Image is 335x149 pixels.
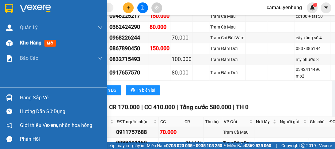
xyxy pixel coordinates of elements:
div: 0362424290 [109,23,147,31]
div: 0911757688 [116,128,158,136]
div: Trạm Đầm Dơi [210,56,244,63]
td: 0911757688 [115,127,159,138]
span: | [233,104,234,111]
div: 80.000 [171,68,191,77]
button: printerIn DS [95,85,121,95]
span: Giới thiệu Vexere, nhận hoa hồng [20,121,92,129]
div: Hàng sắp về [20,93,103,102]
button: caret-down [321,2,331,13]
span: Tổng cước 580.000 [180,104,231,111]
span: caret-down [323,5,329,10]
strong: 0708 023 035 - 0935 103 250 [166,143,222,148]
span: copyright [301,143,305,148]
sup: 1 [313,3,317,7]
div: Trạm Đầm Dơi [210,45,244,52]
span: In biên lai [137,87,155,94]
td: 0917657570 [108,65,148,81]
span: printer [131,88,135,93]
span: TH 0 [236,104,249,111]
div: Hướng dẫn sử dụng [20,107,103,116]
span: Nơi lấy [256,118,272,125]
div: cc100 + tải 50 [296,13,329,20]
button: printerIn biên lai [126,85,160,95]
div: 80.000 [149,23,169,31]
div: cây xăng số 4 [296,34,329,41]
img: warehouse-icon [6,25,13,31]
span: camau.yenhung [262,4,307,11]
td: 0867890450 [108,43,148,54]
div: 70.000 [184,139,203,147]
span: | [141,104,143,111]
td: Trạm Cà Mau [209,22,246,32]
strong: 0369 525 060 [245,143,271,148]
div: 70.000 [160,128,182,136]
td: Trạm Đầm Dơi [222,138,254,148]
th: Thu hộ [204,117,222,127]
span: SĐT người nhận [117,118,152,125]
span: In DS [106,87,116,94]
div: 0867890450 [109,44,147,53]
div: 0968226244 [109,33,147,42]
td: Trạm Cà Mau [222,127,254,138]
button: plus [123,2,134,13]
th: CR [183,117,204,127]
td: Trạm Cà Mau [209,11,246,21]
td: 0933191169 [115,138,159,148]
div: 0933191169 [116,139,158,147]
img: warehouse-icon [6,94,13,101]
span: down [98,25,103,30]
span: | [106,104,108,111]
div: Trạm Đầm Dơi [223,139,253,146]
span: file-add [140,6,145,10]
span: 1 [314,3,316,7]
span: aim [154,6,159,10]
div: 0946225217 [109,12,147,20]
img: logo-vxr [5,4,13,13]
span: | [276,142,277,149]
span: Báo cáo [20,54,38,62]
span: Cung cấp máy in - giấy in: [97,142,145,149]
span: message [6,136,12,142]
td: 0968226244 [108,32,148,43]
button: aim [151,2,162,13]
span: CC 410.000 [144,104,175,111]
div: Trạm Cà Mau [223,129,253,136]
div: Trạm Đầm Dơi [210,69,244,76]
td: Trạm Cái Đôi Vàm [209,32,246,43]
div: 150.000 [149,12,169,20]
div: Trạm Cà Mau [210,24,244,30]
button: file-add [137,2,148,13]
div: 100.000 [171,55,191,63]
span: Người gửi [280,118,302,125]
div: mỹ phước 3 [296,56,329,63]
span: mới [44,40,56,47]
td: Trạm Đầm Dơi [209,54,246,65]
span: CR 170.000 [109,104,140,111]
td: 0362424290 [108,22,148,32]
span: Quản Lý [20,24,38,31]
td: Trạm Đầm Dơi [209,43,246,54]
img: solution-icon [6,55,13,62]
div: Trạm Cái Đôi Vàm [210,34,244,41]
div: Phản hồi [20,135,103,144]
span: Kho hàng [20,40,41,46]
div: 0832715493 [109,55,147,63]
span: Miền Nam [147,142,222,149]
td: 0832715493 [108,54,148,65]
span: plus [126,6,131,10]
span: VP Gửi [224,118,248,125]
span: down [98,56,103,61]
div: 70.000 [171,33,191,42]
span: Miền Bắc [227,142,271,149]
img: icon-new-feature [310,5,315,10]
span: notification [6,122,12,128]
span: question-circle [6,109,12,114]
div: 150.000 [149,44,169,53]
td: Trạm Đầm Dơi [209,65,246,81]
div: 0342414496 mp2 [296,66,329,79]
span: ⚪️ [224,144,226,147]
div: 0917657570 [109,68,147,77]
span: | [177,104,178,111]
th: CC [159,117,183,127]
img: warehouse-icon [6,40,13,46]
